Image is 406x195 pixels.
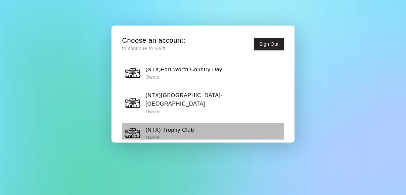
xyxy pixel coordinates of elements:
h5: Choose an account: [122,36,185,45]
h6: (NTX)[GEOGRAPHIC_DATA]-[GEOGRAPHIC_DATA] [145,91,281,108]
button: (NTX)Fort Worth Country Day(NTX)Fort Worth Country Day Owner [122,62,284,83]
img: (NTX)Fort Worth Country Day [124,65,141,81]
h6: (NTX) Trophy Club [145,126,194,134]
p: to continue to Swift [122,45,185,52]
button: Sign Out [254,38,284,50]
button: (NTX)Fort Worth-Central(NTX)[GEOGRAPHIC_DATA]-[GEOGRAPHIC_DATA] Owner [122,89,284,117]
p: Owner [145,134,194,141]
img: (NTX)Fort Worth-Central [124,94,141,111]
img: (NTX) Trophy Club [124,125,141,142]
p: Owner [145,74,222,80]
p: Owner [145,108,281,115]
h6: (NTX)Fort Worth Country Day [145,65,222,74]
button: (NTX) Trophy Club(NTX) Trophy Club Owner [122,123,284,144]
